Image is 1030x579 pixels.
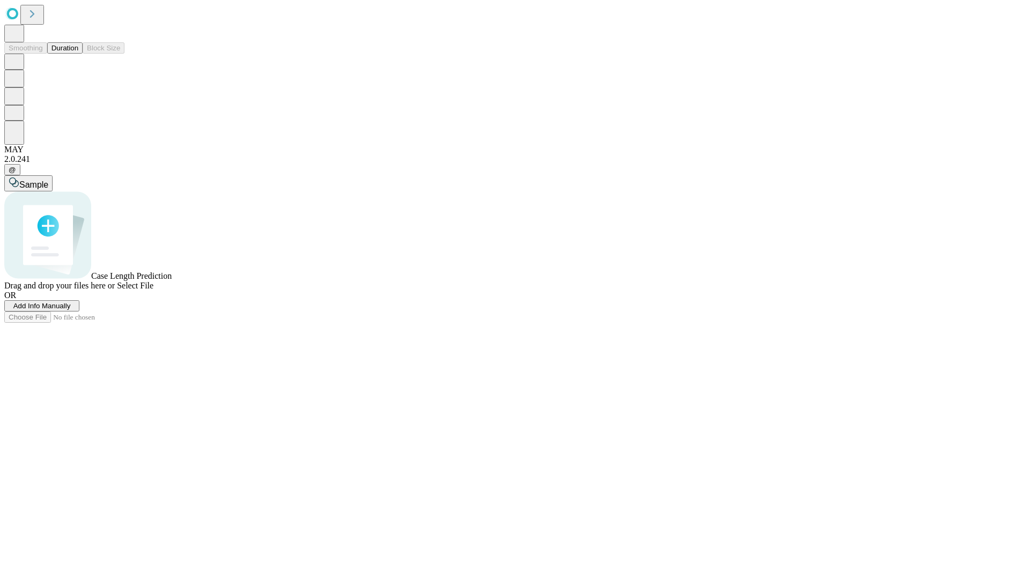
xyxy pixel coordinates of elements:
[4,281,115,290] span: Drag and drop your files here or
[19,180,48,189] span: Sample
[4,291,16,300] span: OR
[4,175,53,191] button: Sample
[117,281,153,290] span: Select File
[9,166,16,174] span: @
[4,164,20,175] button: @
[4,42,47,54] button: Smoothing
[13,302,71,310] span: Add Info Manually
[4,154,1026,164] div: 2.0.241
[83,42,124,54] button: Block Size
[47,42,83,54] button: Duration
[91,271,172,280] span: Case Length Prediction
[4,145,1026,154] div: MAY
[4,300,79,311] button: Add Info Manually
